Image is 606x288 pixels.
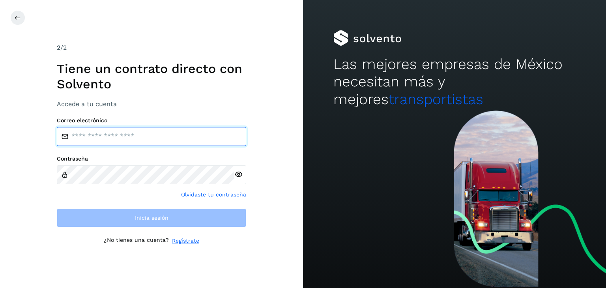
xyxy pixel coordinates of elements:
p: ¿No tienes una cuenta? [104,237,169,245]
span: transportistas [389,91,483,108]
h2: Las mejores empresas de México necesitan más y mejores [333,56,576,108]
label: Correo electrónico [57,117,246,124]
button: Inicia sesión [57,208,246,227]
a: Regístrate [172,237,199,245]
h3: Accede a tu cuenta [57,100,246,108]
div: /2 [57,43,246,52]
span: 2 [57,44,60,51]
span: Inicia sesión [135,215,168,221]
h1: Tiene un contrato directo con Solvento [57,61,246,92]
a: Olvidaste tu contraseña [181,191,246,199]
label: Contraseña [57,155,246,162]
